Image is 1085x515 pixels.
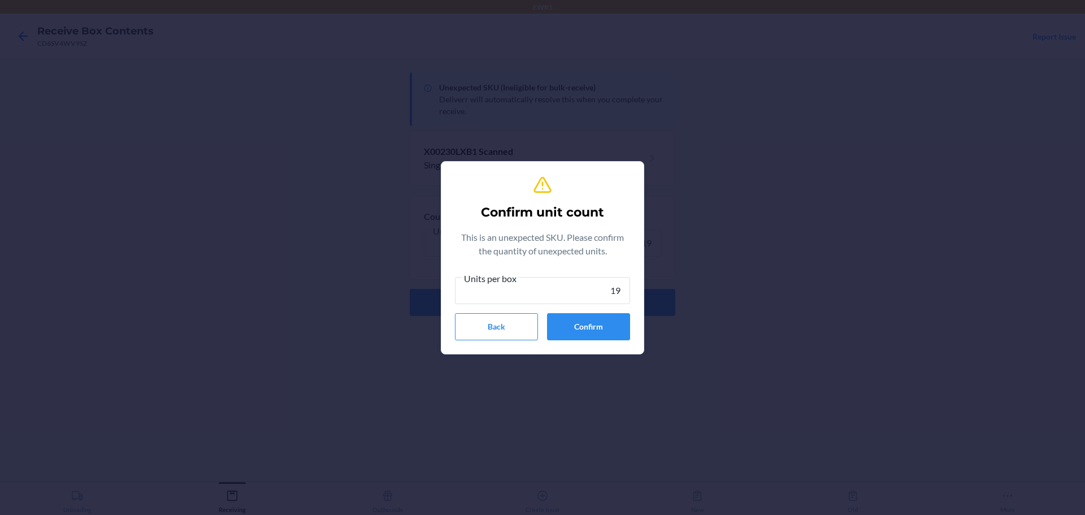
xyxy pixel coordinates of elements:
p: This is an unexpected SKU. Please confirm the quantity of unexpected units. [455,231,630,258]
h2: Confirm unit count [481,204,604,222]
input: Units per box [455,277,630,304]
span: Units per box [462,273,518,284]
button: Back [455,313,538,340]
button: Confirm [547,313,630,340]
